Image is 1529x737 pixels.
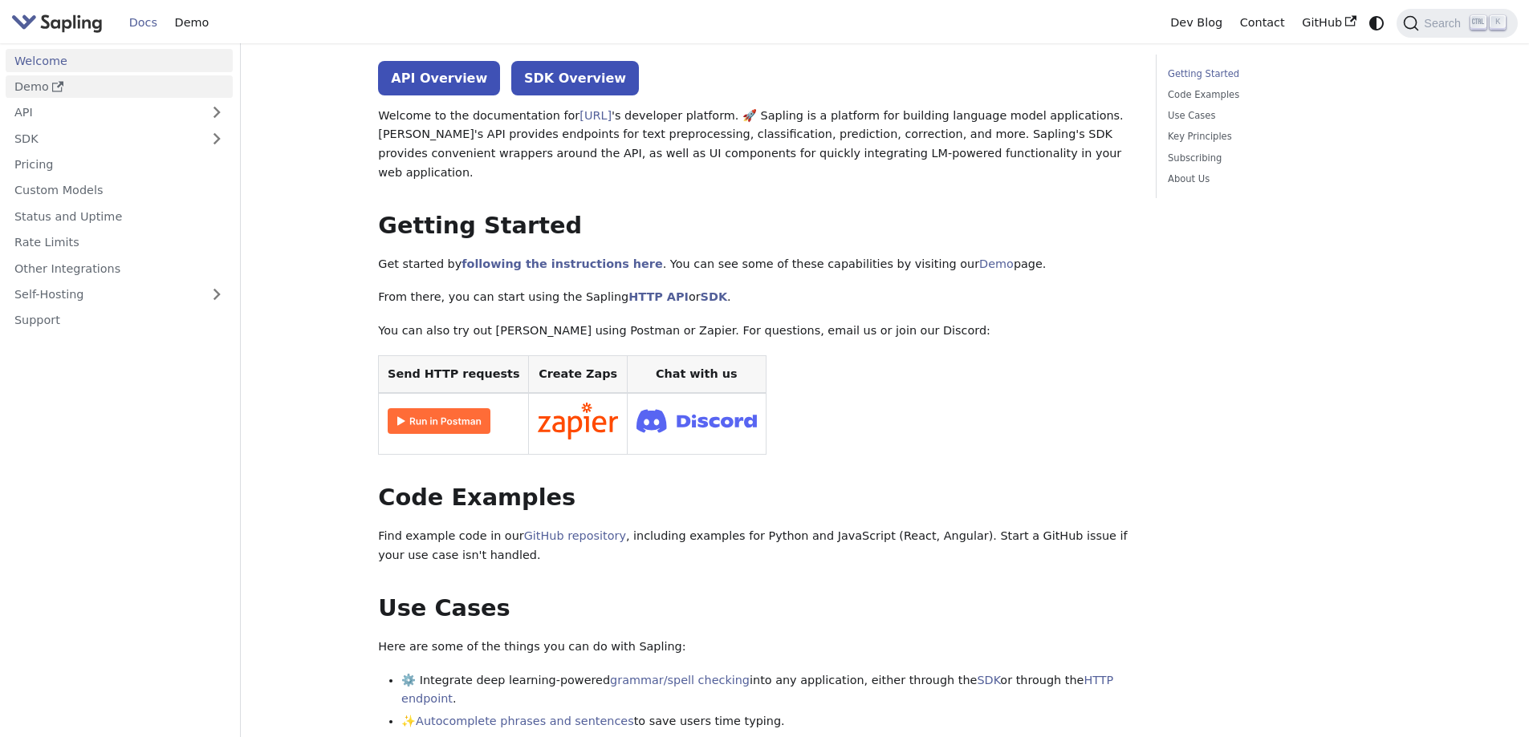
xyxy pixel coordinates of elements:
img: Join Discord [636,404,757,437]
a: SDK [701,290,727,303]
th: Create Zaps [529,355,628,393]
img: Sapling.ai [11,11,103,34]
a: grammar/spell checking [610,674,750,686]
a: Autocomplete phrases and sentences [416,715,634,727]
a: Self-Hosting [6,283,233,306]
kbd: K [1490,15,1506,30]
a: Other Integrations [6,257,233,280]
img: Connect in Zapier [538,403,618,439]
a: [URL] [579,109,612,122]
li: ⚙️ Integrate deep learning-powered into any application, either through the or through the . [401,671,1133,710]
th: Send HTTP requests [379,355,529,393]
h2: Code Examples [378,484,1133,512]
a: Code Examples [1168,87,1385,103]
th: Chat with us [627,355,766,393]
a: GitHub repository [524,529,626,542]
button: Switch between dark and light mode (currently system mode) [1365,11,1389,34]
a: API Overview [378,61,500,95]
a: GitHub [1293,10,1364,35]
a: SDK Overview [511,61,639,95]
a: SDK [6,127,201,150]
a: Custom Models [6,179,233,202]
a: Demo [166,10,218,35]
h2: Getting Started [378,212,1133,241]
a: SDK [977,674,1000,686]
p: Here are some of the things you can do with Sapling: [378,638,1133,657]
a: Pricing [6,153,233,176]
a: Docs [120,10,166,35]
a: Welcome [6,49,233,72]
a: Key Principles [1168,129,1385,144]
a: Contact [1231,10,1294,35]
button: Search (Ctrl+K) [1397,9,1517,38]
a: following the instructions here [462,257,662,270]
p: You can also try out [PERSON_NAME] using Postman or Zapier. For questions, email us or join our D... [378,322,1133,341]
a: Support [6,309,233,332]
a: API [6,101,201,124]
button: Expand sidebar category 'API' [201,101,233,124]
a: Subscribing [1168,151,1385,166]
p: Find example code in our , including examples for Python and JavaScript (React, Angular). Start a... [378,527,1133,565]
a: Sapling.ai [11,11,108,34]
a: Status and Uptime [6,204,233,228]
button: Expand sidebar category 'SDK' [201,127,233,150]
a: Use Cases [1168,108,1385,124]
a: Demo [979,257,1014,270]
a: Getting Started [1168,67,1385,82]
a: Demo [6,75,233,99]
li: ✨ to save users time typing. [401,712,1133,731]
p: From there, you can start using the Sapling or . [378,288,1133,307]
a: Rate Limits [6,231,233,254]
span: Search [1419,17,1470,30]
a: HTTP API [628,290,689,303]
img: Run in Postman [388,408,490,434]
a: About Us [1168,172,1385,187]
p: Get started by . You can see some of these capabilities by visiting our page. [378,255,1133,274]
h2: Use Cases [378,594,1133,623]
a: Dev Blog [1161,10,1230,35]
p: Welcome to the documentation for 's developer platform. 🚀 Sapling is a platform for building lang... [378,107,1133,183]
